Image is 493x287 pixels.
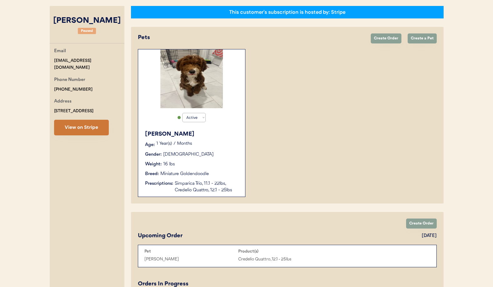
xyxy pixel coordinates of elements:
button: Create Order [371,33,401,43]
div: [PERSON_NAME] [50,15,124,27]
div: Product(s) [238,249,332,254]
p: 1 Year(s) 7 Months [156,142,239,146]
img: IMG_7102.jpeg [160,49,223,108]
div: 16 lbs [163,161,175,168]
div: Miniature Goldendoodle [160,171,209,177]
div: Phone Number [54,76,85,84]
div: [STREET_ADDRESS] [54,108,93,115]
div: [PERSON_NAME] [145,130,239,138]
div: [DATE] [422,233,437,239]
div: Email [54,48,66,55]
div: Pets [138,33,365,42]
div: [EMAIL_ADDRESS][DOMAIN_NAME] [54,57,124,72]
div: Weight: [145,161,162,168]
button: Create Order [406,219,437,229]
div: [PHONE_NUMBER] [54,86,93,93]
div: Simparica Trio, 11.1 - 22lbs, Credelio Quattro, 12.1 - 25lbs [175,180,239,194]
div: [PERSON_NAME] [144,256,238,263]
div: This customer's subscription is hosted by: Stripe [229,9,345,16]
button: View on Stripe [54,120,109,135]
div: [DEMOGRAPHIC_DATA] [163,151,214,158]
div: Age: [145,142,155,148]
button: Create a Pet [408,33,437,43]
div: Address [54,98,72,106]
div: Gender: [145,151,162,158]
div: Breed: [145,171,159,177]
div: Credelio Quattro, 12.1 - 25lbs [238,256,332,263]
div: Pet [144,249,238,254]
div: Upcoming Order [138,232,183,240]
div: Prescriptions: [145,180,173,187]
